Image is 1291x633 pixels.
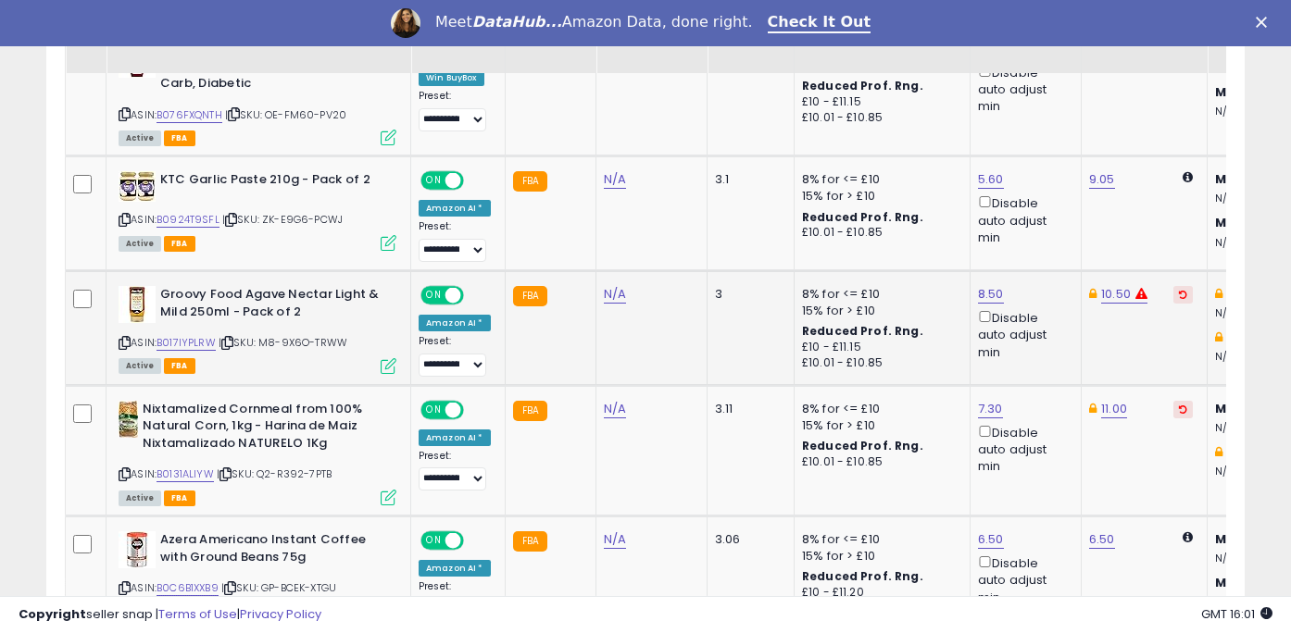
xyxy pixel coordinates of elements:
[164,490,195,506] span: FBA
[604,400,626,418] a: N/A
[472,13,562,31] i: DataHub...
[158,605,237,623] a: Terms of Use
[157,466,214,482] a: B0131ALIYW
[422,402,445,417] span: ON
[978,400,1003,418] a: 7.30
[119,401,138,438] img: 41yC84vCm9L._SL40_.jpg
[119,171,156,202] img: 51TU5cuzVZL._SL40_.jpg
[164,358,195,374] span: FBA
[1201,605,1272,623] span: 2025-10-14 16:01 GMT
[1101,400,1127,418] a: 11.00
[1215,83,1247,101] b: Max:
[802,209,923,225] b: Reduced Prof. Rng.
[222,212,343,227] span: | SKU: ZK-E9G6-PCWJ
[461,288,491,304] span: OFF
[119,358,161,374] span: All listings currently available for purchase on Amazon
[978,422,1067,476] div: Disable auto adjust min
[978,285,1004,304] a: 8.50
[19,606,321,624] div: seller snap | |
[802,568,923,584] b: Reduced Prof. Rng.
[802,323,923,339] b: Reduced Prof. Rng.
[978,307,1067,361] div: Disable auto adjust min
[461,173,491,189] span: OFF
[219,335,347,350] span: | SKU: M8-9X6O-TRWW
[461,402,491,417] span: OFF
[1215,574,1247,591] b: Max:
[768,13,871,33] a: Check It Out
[715,7,786,46] div: Fulfillment Cost
[461,533,491,549] span: OFF
[1215,400,1243,417] b: Min:
[715,401,780,417] div: 3.11
[978,192,1067,246] div: Disable auto adjust min
[802,548,956,565] div: 15% for > £10
[802,286,956,303] div: 8% for <= £10
[802,454,956,470] div: £10.01 - £10.85
[143,401,368,457] b: Nixtamalized Cornmeal from 100% Natural Corn, 1kg - Harina de Maiz Nixtamalizado NATURELO 1Kg
[164,130,195,146] span: FBA
[419,560,491,577] div: Amazon AI *
[802,303,956,319] div: 15% for > £10
[119,130,161,146] span: All listings currently available for purchase on Amazon
[419,90,491,131] div: Preset:
[240,605,321,623] a: Privacy Policy
[1256,17,1274,28] div: Close
[802,417,956,434] div: 15% for > £10
[119,41,396,143] div: ASIN:
[1215,530,1243,548] b: Min:
[802,531,956,548] div: 8% for <= £10
[19,605,86,623] strong: Copyright
[513,286,547,306] small: FBA
[802,171,956,188] div: 8% for <= £10
[1215,170,1243,188] b: Min:
[513,401,547,421] small: FBA
[513,171,547,192] small: FBA
[119,531,156,568] img: 41cAYgO3TKL._SL40_.jpg
[160,286,385,325] b: Groovy Food Agave Nectar Light & Mild 250ml - Pack of 2
[119,401,396,503] div: ASIN:
[157,212,219,228] a: B0924T9SFL
[160,531,385,570] b: Azera Americano Instant Coffee with Ground Beans 75g
[978,62,1067,116] div: Disable auto adjust min
[119,236,161,252] span: All listings currently available for purchase on Amazon
[715,171,780,188] div: 3.1
[802,225,956,241] div: £10.01 - £10.85
[978,552,1067,606] div: Disable auto adjust min
[435,13,753,31] div: Meet Amazon Data, done right.
[419,315,491,331] div: Amazon AI *
[119,171,396,249] div: ASIN:
[604,7,699,46] div: Cost (Exc. VAT)
[1089,170,1115,189] a: 9.05
[391,8,420,38] img: Profile image for Georgie
[419,69,484,86] div: Win BuyBox
[802,355,956,371] div: £10.01 - £10.85
[978,170,1004,189] a: 5.60
[422,533,445,549] span: ON
[422,288,445,304] span: ON
[802,78,923,93] b: Reduced Prof. Rng.
[119,531,396,617] div: ASIN:
[119,286,396,372] div: ASIN:
[802,94,956,110] div: £10 - £11.15
[1089,530,1115,549] a: 6.50
[225,107,346,122] span: | SKU: OE-FM60-PV20
[419,200,491,217] div: Amazon AI *
[422,173,445,189] span: ON
[715,286,780,303] div: 3
[119,490,161,506] span: All listings currently available for purchase on Amazon
[157,107,222,123] a: B076FXQNTH
[119,286,156,323] img: 51OagUgsFkL._SL40_.jpg
[604,285,626,304] a: N/A
[604,530,626,549] a: N/A
[802,110,956,126] div: £10.01 - £10.85
[160,171,385,193] b: KTC Garlic Paste 210g - Pack of 2
[802,438,923,453] b: Reduced Prof. Rng.
[217,466,332,481] span: | SKU: Q2-R392-7PTB
[1101,285,1131,304] a: 10.50
[419,429,491,446] div: Amazon AI *
[715,531,780,548] div: 3.06
[978,530,1004,549] a: 6.50
[802,188,956,205] div: 15% for > £10
[802,340,956,355] div: £10 - £11.15
[802,401,956,417] div: 8% for <= £10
